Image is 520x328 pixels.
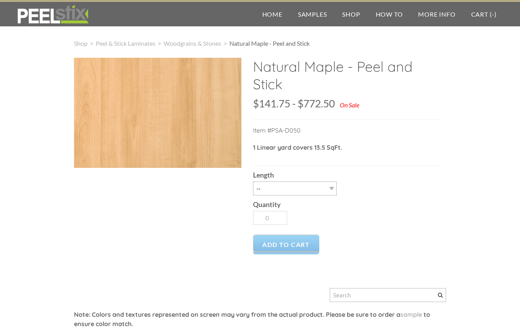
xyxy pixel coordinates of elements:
[164,40,221,47] a: Woodgrains & Stones
[74,40,88,47] a: Shop
[155,40,164,47] span: >
[255,2,290,26] a: Home
[410,2,463,26] a: More Info
[229,40,310,47] span: Natural Maple - Peel and Stick
[253,200,281,209] b: Quantity
[330,288,446,302] input: Search
[290,2,335,26] a: Samples
[221,40,229,47] span: >
[253,235,319,254] a: Add to Cart
[400,311,422,318] a: sample
[368,2,411,26] a: How To
[492,10,494,18] span: -
[334,2,368,26] a: Shop
[253,143,342,151] strong: 1 Linear yard covers 13.5 SqFt.
[253,97,335,110] span: $141.75 - $772.50
[74,311,430,328] font: Note: Colors and textures represented on screen may vary from the actual product. Please be sure ...
[340,101,359,109] div: On Sale
[438,293,443,298] span: Search
[96,40,155,47] a: Peel & Stick Laminates
[88,40,96,47] span: >
[253,58,439,98] h2: Natural Maple - Peel and Stick
[463,2,505,26] a: Cart (-)
[253,171,274,179] b: Length
[15,5,90,24] img: REFACE SUPPLIES
[253,126,439,143] p: Item #PSA-D050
